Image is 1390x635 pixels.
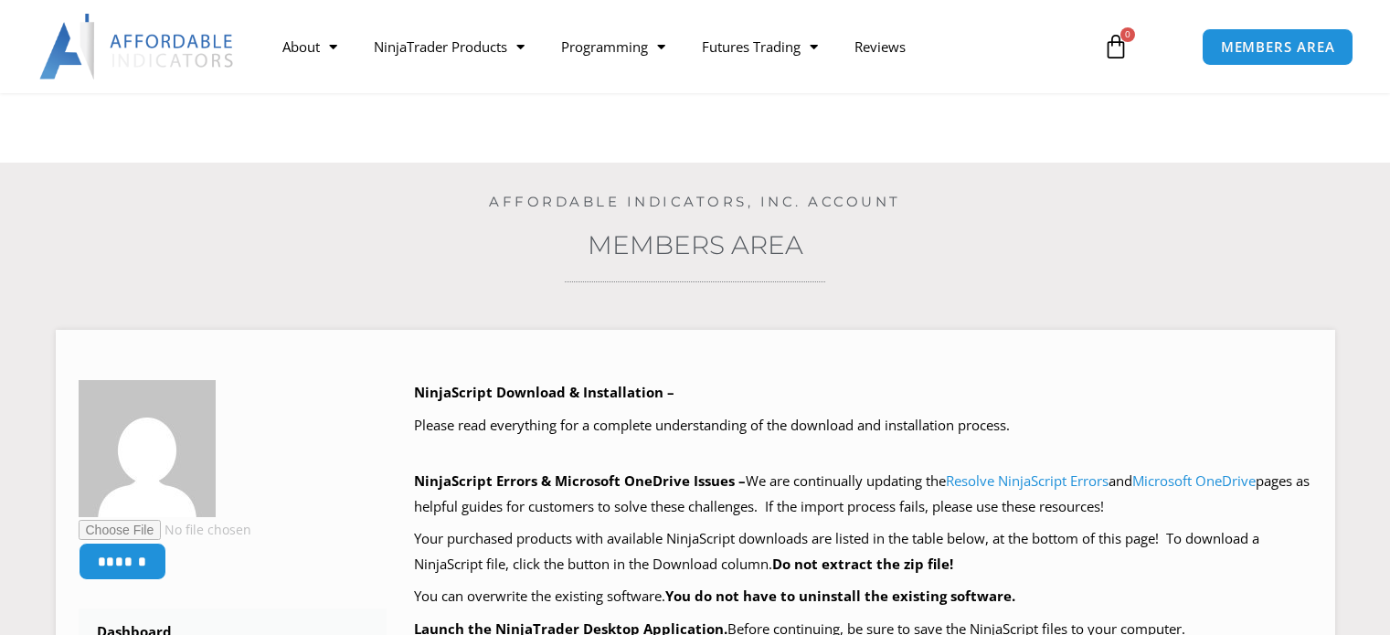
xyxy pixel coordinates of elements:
[1132,471,1256,490] a: Microsoft OneDrive
[946,471,1109,490] a: Resolve NinjaScript Errors
[1202,28,1354,66] a: MEMBERS AREA
[684,26,836,68] a: Futures Trading
[414,413,1312,439] p: Please read everything for a complete understanding of the download and installation process.
[355,26,543,68] a: NinjaTrader Products
[39,14,236,79] img: LogoAI | Affordable Indicators – NinjaTrader
[588,229,803,260] a: Members Area
[543,26,684,68] a: Programming
[414,584,1312,609] p: You can overwrite the existing software.
[414,383,674,401] b: NinjaScript Download & Installation –
[414,471,746,490] b: NinjaScript Errors & Microsoft OneDrive Issues –
[414,526,1312,577] p: Your purchased products with available NinjaScript downloads are listed in the table below, at th...
[489,193,901,210] a: Affordable Indicators, Inc. Account
[665,587,1015,605] b: You do not have to uninstall the existing software.
[264,26,355,68] a: About
[1120,27,1135,42] span: 0
[79,380,216,517] img: 7d42f626ed05f3726513d8fc7e18b9a2d6cb4145d8e4f3d9793223588d7d4e7f
[1221,40,1335,54] span: MEMBERS AREA
[264,26,1085,68] nav: Menu
[772,555,953,573] b: Do not extract the zip file!
[414,469,1312,520] p: We are continually updating the and pages as helpful guides for customers to solve these challeng...
[836,26,924,68] a: Reviews
[1076,20,1156,73] a: 0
